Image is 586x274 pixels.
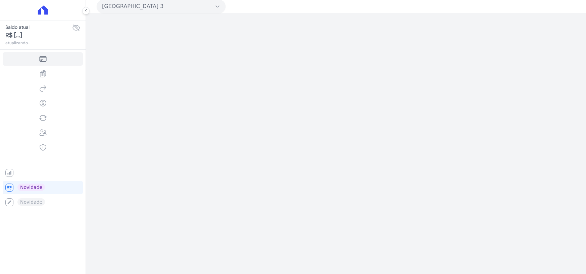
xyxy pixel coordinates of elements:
[5,40,72,46] span: atualizando...
[5,24,72,31] span: Saldo atual
[3,181,83,194] a: Novidade
[17,184,45,191] span: Novidade
[5,52,80,209] nav: Sidebar
[5,31,72,40] span: R$ [...]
